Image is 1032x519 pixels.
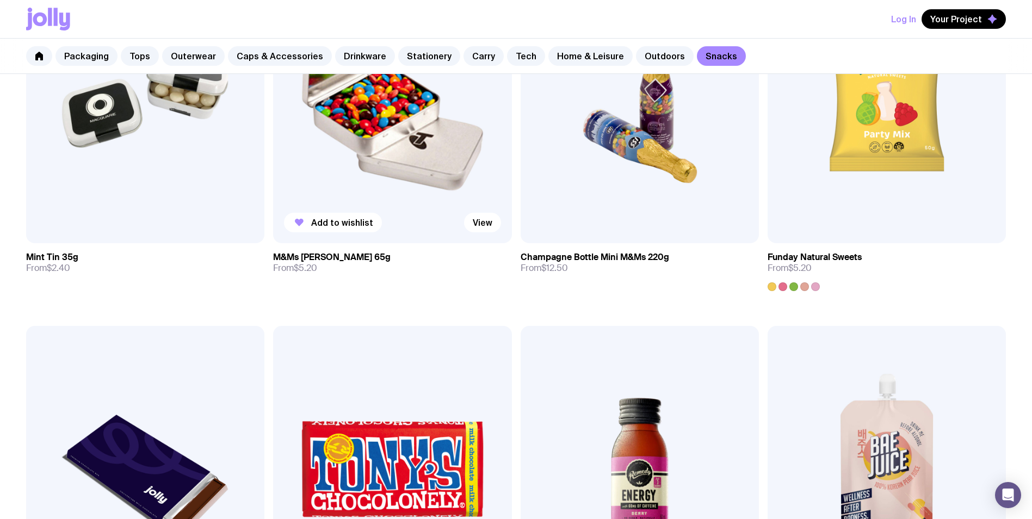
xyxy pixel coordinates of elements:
[398,46,460,66] a: Stationery
[121,46,159,66] a: Tops
[995,482,1021,508] div: Open Intercom Messenger
[294,262,317,274] span: $5.20
[521,252,669,263] h3: Champagne Bottle Mini M&Ms 220g
[273,263,317,274] span: From
[55,46,118,66] a: Packaging
[768,263,812,274] span: From
[464,213,501,232] a: View
[922,9,1006,29] button: Your Project
[273,252,391,263] h3: M&Ms [PERSON_NAME] 65g
[548,46,633,66] a: Home & Leisure
[891,9,916,29] button: Log In
[47,262,70,274] span: $2.40
[464,46,504,66] a: Carry
[768,252,862,263] h3: Funday Natural Sweets
[636,46,694,66] a: Outdoors
[521,243,759,282] a: Champagne Bottle Mini M&Ms 220gFrom$12.50
[26,263,70,274] span: From
[26,243,264,282] a: Mint Tin 35gFrom$2.40
[541,262,568,274] span: $12.50
[311,217,373,228] span: Add to wishlist
[26,252,78,263] h3: Mint Tin 35g
[335,46,395,66] a: Drinkware
[788,262,812,274] span: $5.20
[507,46,545,66] a: Tech
[284,213,382,232] button: Add to wishlist
[162,46,225,66] a: Outerwear
[228,46,332,66] a: Caps & Accessories
[697,46,746,66] a: Snacks
[768,243,1006,291] a: Funday Natural SweetsFrom$5.20
[273,243,511,282] a: M&Ms [PERSON_NAME] 65gFrom$5.20
[521,263,568,274] span: From
[930,14,982,24] span: Your Project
